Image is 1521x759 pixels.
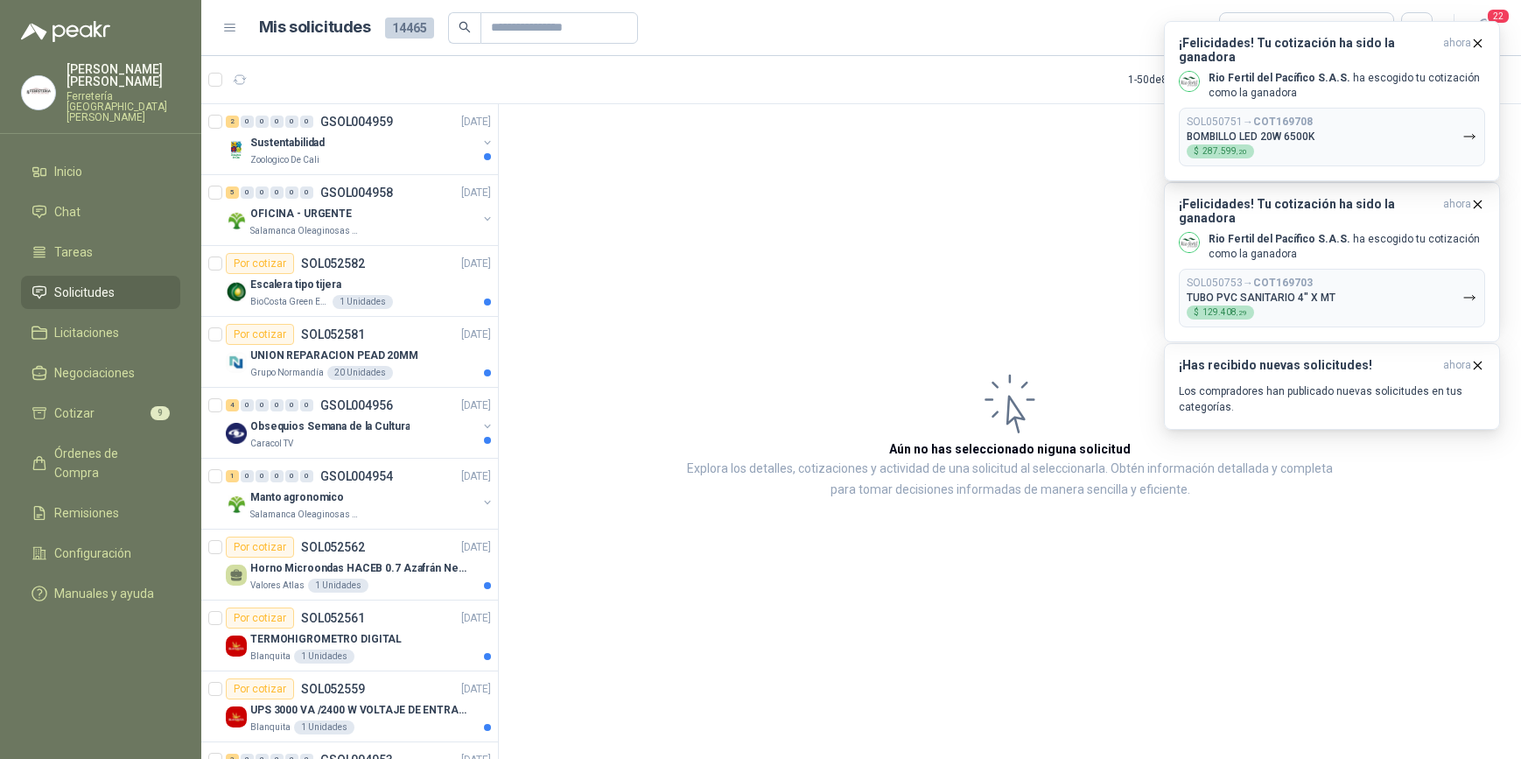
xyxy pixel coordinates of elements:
[250,702,468,719] p: UPS 3000 VA /2400 W VOLTAJE DE ENTRADA / SALIDA 12V ON LINE
[226,324,294,345] div: Por cotizar
[21,235,180,269] a: Tareas
[250,579,305,593] p: Valores Atlas
[226,210,247,231] img: Company Logo
[201,530,498,601] a: Por cotizarSOL052562[DATE] Horno Microondas HACEB 0.7 Azafrán NegroValores Atlas1 Unidades
[1209,71,1485,101] p: ha escogido tu cotización como la ganadora
[250,437,293,451] p: Caracol TV
[1468,12,1500,44] button: 22
[300,399,313,411] div: 0
[54,323,119,342] span: Licitaciones
[1209,72,1350,84] b: Rio Fertil del Pacífico S.A.S.
[226,423,247,444] img: Company Logo
[54,363,135,383] span: Negociaciones
[226,116,239,128] div: 2
[1209,232,1485,262] p: ha escogido tu cotización como la ganadora
[1202,147,1247,156] span: 287.599
[294,650,354,664] div: 1 Unidades
[54,444,164,482] span: Órdenes de Compra
[461,185,491,201] p: [DATE]
[285,116,298,128] div: 0
[67,91,180,123] p: Ferretería [GEOGRAPHIC_DATA][PERSON_NAME]
[250,153,319,167] p: Zoologico De Cali
[1179,383,1485,415] p: Los compradores han publicado nuevas solicitudes en tus categorías.
[270,470,284,482] div: 0
[151,406,170,420] span: 9
[1443,197,1471,225] span: ahora
[250,489,344,506] p: Manto agronomico
[250,508,361,522] p: Salamanca Oleaginosas SAS
[300,116,313,128] div: 0
[1164,343,1500,430] button: ¡Has recibido nuevas solicitudes!ahora Los compradores han publicado nuevas solicitudes en tus ca...
[21,276,180,309] a: Solicitudes
[270,116,284,128] div: 0
[308,579,368,593] div: 1 Unidades
[1486,8,1510,25] span: 22
[1237,309,1247,317] span: ,29
[54,584,154,603] span: Manuales y ayuda
[327,366,393,380] div: 20 Unidades
[889,439,1131,459] h3: Aún no has seleccionado niguna solicitud
[201,601,498,671] a: Por cotizarSOL052561[DATE] Company LogoTERMOHIGROMETRO DIGITALBlanquita1 Unidades
[461,114,491,130] p: [DATE]
[1230,18,1267,38] div: Todas
[301,683,365,695] p: SOL052559
[461,610,491,627] p: [DATE]
[1179,358,1436,373] h3: ¡Has recibido nuevas solicitudes!
[201,671,498,742] a: Por cotizarSOL052559[DATE] Company LogoUPS 3000 VA /2400 W VOLTAJE DE ENTRADA / SALIDA 12V ON LIN...
[21,316,180,349] a: Licitaciones
[226,111,494,167] a: 2 0 0 0 0 0 GSOL004959[DATE] Company LogoSustentabilidadZoologico De Cali
[21,397,180,430] a: Cotizar9
[1179,108,1485,166] button: SOL050751→COT169708BOMBILLO LED 20W 6500K$287.599,20
[21,155,180,188] a: Inicio
[226,636,247,657] img: Company Logo
[301,328,365,341] p: SOL052581
[241,470,254,482] div: 0
[250,720,291,734] p: Blanquita
[54,242,93,262] span: Tareas
[226,608,294,629] div: Por cotizar
[250,418,410,435] p: Obsequios Semana de la Cultura
[1202,308,1247,317] span: 129.408
[320,116,393,128] p: GSOL004959
[1443,36,1471,64] span: ahora
[461,327,491,343] p: [DATE]
[250,348,418,364] p: UNION REPARACION PEAD 20MM
[270,399,284,411] div: 0
[1187,144,1254,158] div: $
[21,577,180,610] a: Manuales y ayuda
[226,395,494,451] a: 4 0 0 0 0 0 GSOL004956[DATE] Company LogoObsequios Semana de la CulturaCaracol TV
[1443,358,1471,373] span: ahora
[250,277,341,293] p: Escalera tipo tijera
[1164,21,1500,181] button: ¡Felicidades! Tu cotización ha sido la ganadoraahora Company LogoRio Fertil del Pacífico S.A.S. h...
[226,399,239,411] div: 4
[201,246,498,317] a: Por cotizarSOL052582[DATE] Company LogoEscalera tipo tijeraBioCosta Green Energy S.A.S1 Unidades
[226,352,247,373] img: Company Logo
[250,366,324,380] p: Grupo Normandía
[250,560,468,577] p: Horno Microondas HACEB 0.7 Azafrán Negro
[256,186,269,199] div: 0
[226,281,247,302] img: Company Logo
[1209,233,1350,245] b: Rio Fertil del Pacífico S.A.S.
[226,537,294,558] div: Por cotizar
[226,182,494,238] a: 5 0 0 0 0 0 GSOL004958[DATE] Company LogoOFICINA - URGENTESalamanca Oleaginosas SAS
[256,399,269,411] div: 0
[241,116,254,128] div: 0
[1179,36,1436,64] h3: ¡Felicidades! Tu cotización ha sido la ganadora
[320,186,393,199] p: GSOL004958
[256,116,269,128] div: 0
[201,317,498,388] a: Por cotizarSOL052581[DATE] Company LogoUNION REPARACION PEAD 20MMGrupo Normandía20 Unidades
[226,494,247,515] img: Company Logo
[674,459,1346,501] p: Explora los detalles, cotizaciones y actividad de una solicitud al seleccionarla. Obtén informaci...
[226,678,294,699] div: Por cotizar
[256,470,269,482] div: 0
[300,186,313,199] div: 0
[1187,277,1313,290] p: SOL050753 →
[54,283,115,302] span: Solicitudes
[1180,72,1199,91] img: Company Logo
[300,470,313,482] div: 0
[320,399,393,411] p: GSOL004956
[241,186,254,199] div: 0
[22,76,55,109] img: Company Logo
[1179,197,1436,225] h3: ¡Felicidades! Tu cotización ha sido la ganadora
[1180,233,1199,252] img: Company Logo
